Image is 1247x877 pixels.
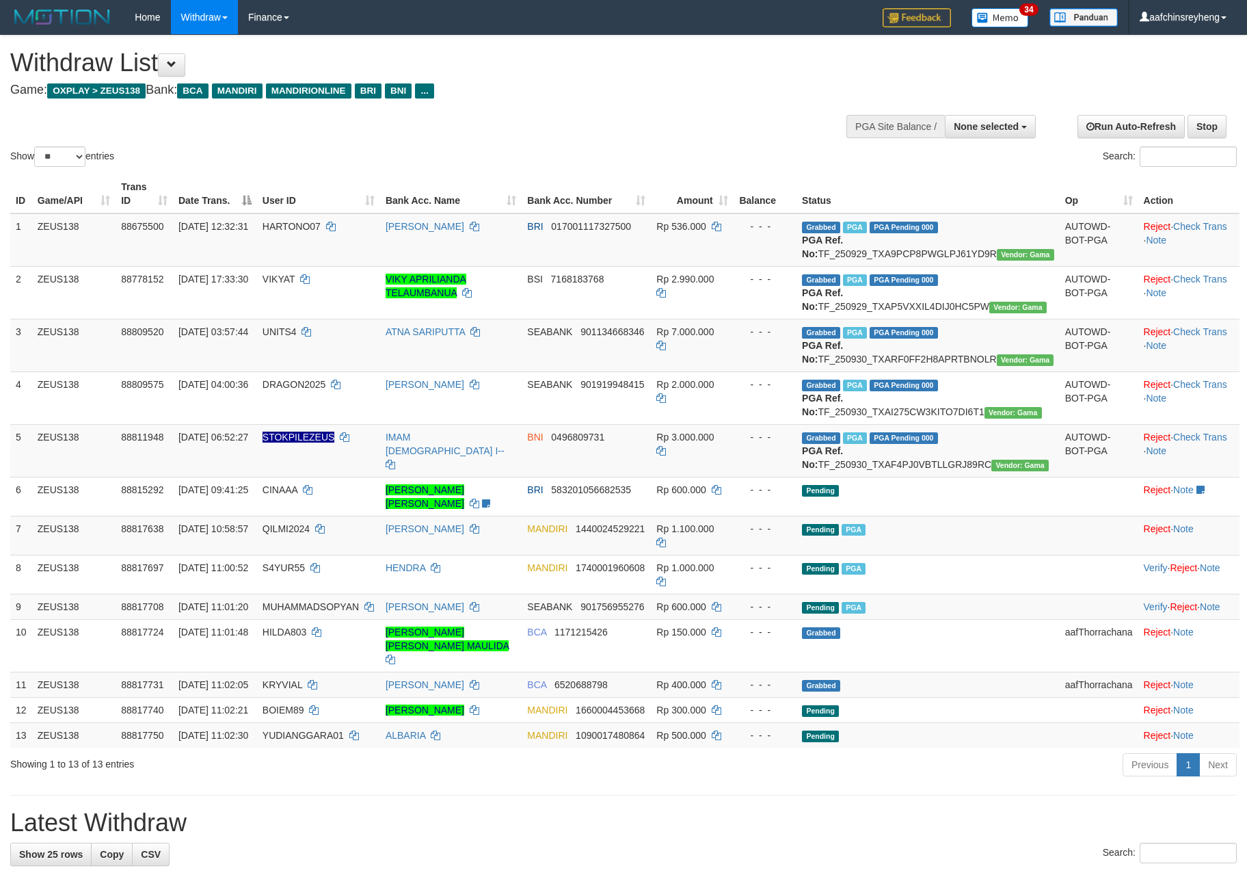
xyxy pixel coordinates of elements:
[997,249,1054,261] span: Vendor URL: https://trx31.1velocity.biz
[1138,477,1239,516] td: ·
[576,730,645,741] span: Copy 1090017480864 to clipboard
[32,424,116,477] td: ZEUS138
[121,432,163,443] span: 88811948
[527,601,572,612] span: SEABANK
[1138,594,1239,619] td: · ·
[554,627,608,638] span: Copy 1171215426 to clipboard
[802,705,839,717] span: Pending
[656,484,706,495] span: Rp 600.000
[121,601,163,612] span: 88817708
[1138,174,1239,213] th: Action
[10,83,818,97] h4: Game: Bank:
[527,274,543,285] span: BSI
[527,523,567,534] span: MANDIRI
[1144,484,1171,495] a: Reject
[141,849,161,860] span: CSV
[997,354,1054,366] span: Vendor URL: https://trx31.1velocity.biz
[10,477,32,516] td: 6
[1173,326,1227,337] a: Check Trans
[386,221,464,232] a: [PERSON_NAME]
[263,221,321,232] span: HARTONO07
[802,563,839,575] span: Pending
[1060,619,1138,672] td: aafThorrachana
[32,555,116,594] td: ZEUS138
[1140,843,1237,863] input: Search:
[1060,424,1138,477] td: AUTOWD-BOT-PGA
[10,697,32,722] td: 12
[386,274,466,298] a: VIKY APRILIANDA TELAUMBANUA
[554,679,608,690] span: Copy 6520688798 to clipboard
[1146,235,1166,246] a: Note
[551,274,604,285] span: Copy 7168183768 to clipboard
[734,174,796,213] th: Balance
[380,174,522,213] th: Bank Acc. Name: activate to sort column ascending
[802,393,843,417] b: PGA Ref. No:
[178,601,248,612] span: [DATE] 11:01:20
[796,371,1060,424] td: TF_250930_TXAI275CW3KITO7DI6T1
[1173,627,1194,638] a: Note
[1144,379,1171,390] a: Reject
[739,678,791,692] div: - - -
[1146,340,1166,351] a: Note
[121,484,163,495] span: 88815292
[178,221,248,232] span: [DATE] 12:32:31
[576,705,645,716] span: Copy 1660004453668 to clipboard
[656,379,714,390] span: Rp 2.000.000
[576,562,645,573] span: Copy 1740001960608 to clipboard
[1170,562,1197,573] a: Reject
[355,83,381,99] span: BRI
[802,485,839,497] span: Pending
[178,523,248,534] span: [DATE] 10:58:57
[802,327,840,339] span: Grabbed
[883,8,951,27] img: Feedback.jpg
[656,679,706,690] span: Rp 400.000
[1173,432,1227,443] a: Check Trans
[739,325,791,339] div: - - -
[10,516,32,555] td: 7
[32,477,116,516] td: ZEUS138
[10,672,32,697] td: 11
[415,83,433,99] span: ...
[1144,523,1171,534] a: Reject
[842,563,866,575] span: Marked by aafchomsokheang
[527,730,567,741] span: MANDIRI
[656,705,706,716] span: Rp 300.000
[551,484,631,495] span: Copy 583201056682535 to clipboard
[32,697,116,722] td: ZEUS138
[385,83,412,99] span: BNI
[32,672,116,697] td: ZEUS138
[656,562,714,573] span: Rp 1.000.000
[116,174,173,213] th: Trans ID: activate to sort column ascending
[1144,730,1171,741] a: Reject
[178,326,248,337] span: [DATE] 03:57:44
[802,380,840,391] span: Grabbed
[121,379,163,390] span: 88809575
[843,222,867,233] span: Marked by aaftrukkakada
[802,274,840,286] span: Grabbed
[1103,843,1237,863] label: Search:
[386,601,464,612] a: [PERSON_NAME]
[19,849,83,860] span: Show 25 rows
[32,213,116,267] td: ZEUS138
[1200,562,1220,573] a: Note
[266,83,351,99] span: MANDIRIONLINE
[802,445,843,470] b: PGA Ref. No:
[386,705,464,716] a: [PERSON_NAME]
[121,562,163,573] span: 88817697
[263,274,295,285] span: VIKYAT
[551,432,604,443] span: Copy 0496809731 to clipboard
[796,319,1060,371] td: TF_250930_TXARF0FF2H8APRTBNOLR
[32,174,116,213] th: Game/API: activate to sort column ascending
[739,378,791,391] div: - - -
[263,326,297,337] span: UNITS4
[945,115,1036,138] button: None selected
[32,319,116,371] td: ZEUS138
[10,49,818,77] h1: Withdraw List
[263,705,304,716] span: BOIEM89
[132,843,170,866] a: CSV
[1019,3,1038,16] span: 34
[656,432,714,443] span: Rp 3.000.000
[1144,601,1168,612] a: Verify
[1138,371,1239,424] td: · ·
[656,274,714,285] span: Rp 2.990.000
